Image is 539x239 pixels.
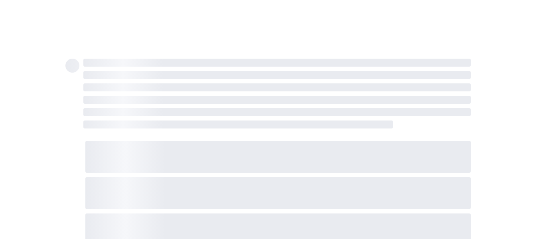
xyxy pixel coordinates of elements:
[65,59,79,73] span: ‌
[83,71,471,79] span: ‌
[83,108,471,116] span: ‌
[85,177,471,209] span: ‌
[85,141,471,173] span: ‌
[83,59,471,67] span: ‌
[83,120,393,128] span: ‌
[83,96,471,104] span: ‌
[83,83,471,91] span: ‌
